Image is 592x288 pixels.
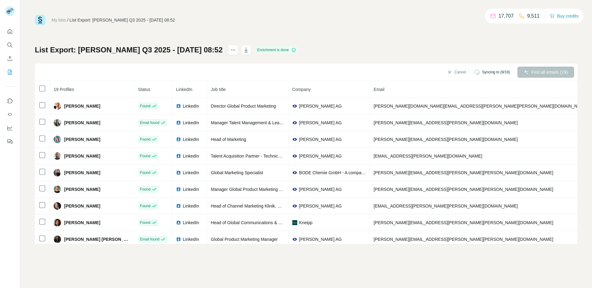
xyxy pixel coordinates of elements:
span: [PERSON_NAME][EMAIL_ADDRESS][PERSON_NAME][PERSON_NAME][DOMAIN_NAME] [374,237,553,242]
img: Avatar [54,236,61,243]
span: [PERSON_NAME] [64,203,100,209]
span: Found [140,203,150,209]
span: Found [140,187,150,192]
span: LinkedIn [183,203,199,209]
span: Head of Global Communications & Spokesperson [211,220,306,225]
img: company-logo [292,220,297,225]
span: [PERSON_NAME] [PERSON_NAME] [64,236,130,242]
span: LinkedIn [183,220,199,226]
span: Head of Channel Marketing Klinik, Medical & Hygiene [211,204,313,208]
span: [EMAIL_ADDRESS][PERSON_NAME][PERSON_NAME][DOMAIN_NAME] [374,204,518,208]
span: LinkedIn [183,186,199,192]
span: [PERSON_NAME] [64,136,100,142]
div: List Export: [PERSON_NAME] Q3 2025 - [DATE] 08:52 [70,17,175,23]
img: Avatar [54,202,61,210]
span: Talent Acquisition Partner - Technical Lead Active Sourcing [211,154,323,158]
img: LinkedIn logo [176,154,181,158]
span: [PERSON_NAME] AG [299,153,342,159]
span: Found [140,170,150,175]
img: LinkedIn logo [176,187,181,192]
span: Found [140,103,150,109]
img: LinkedIn logo [176,104,181,109]
span: [PERSON_NAME] [64,170,100,176]
span: [PERSON_NAME] [64,186,100,192]
button: Buy credits [550,12,578,20]
span: Email found [140,237,159,242]
span: LinkedIn [183,120,199,126]
img: Avatar [54,102,61,110]
span: [PERSON_NAME][EMAIL_ADDRESS][PERSON_NAME][PERSON_NAME][DOMAIN_NAME] [374,187,553,192]
button: Search [5,39,15,51]
img: LinkedIn logo [176,170,181,175]
button: Enrich CSV [5,53,15,64]
span: Found [140,220,150,225]
img: company-logo [292,237,297,242]
span: Company [292,87,311,92]
img: company-logo [292,204,297,208]
img: company-logo [292,170,297,175]
span: [PERSON_NAME] AG [299,203,342,209]
img: company-logo [292,154,297,158]
span: LinkedIn [183,153,199,159]
button: actions [228,45,238,55]
img: LinkedIn logo [176,120,181,125]
span: [PERSON_NAME] AG [299,120,342,126]
span: [PERSON_NAME][EMAIL_ADDRESS][PERSON_NAME][DOMAIN_NAME] [374,120,518,125]
span: [EMAIL_ADDRESS][PERSON_NAME][DOMAIN_NAME] [374,154,482,158]
span: 19 Profiles [54,87,74,92]
img: Surfe Logo [35,15,45,25]
span: [PERSON_NAME][DOMAIN_NAME][EMAIL_ADDRESS][PERSON_NAME][PERSON_NAME][DOMAIN_NAME] [374,104,588,109]
span: Manager Talent Management & Learning [211,120,289,125]
div: Enrichment is done [255,46,298,54]
span: BODE Chemie GmbH - A company of the [PERSON_NAME] GROUP [299,170,366,176]
span: Global Marketing Specialist [211,170,263,175]
img: Avatar [54,169,61,176]
img: LinkedIn logo [176,237,181,242]
span: Global Product Marketing Manager [211,237,278,242]
img: Avatar [54,119,61,126]
span: Found [140,153,150,159]
button: Dashboard [5,122,15,134]
img: Avatar [54,136,61,143]
span: LinkedIn [183,103,199,109]
span: LinkedIn [183,236,199,242]
h1: List Export: [PERSON_NAME] Q3 2025 - [DATE] 08:52 [35,45,223,55]
span: [PERSON_NAME] AG [299,186,342,192]
button: Use Surfe on LinkedIn [5,95,15,106]
p: 9,511 [527,12,540,20]
span: Kneipp [299,220,313,226]
span: [PERSON_NAME] [64,220,100,226]
li: / [67,17,68,23]
span: [PERSON_NAME][EMAIL_ADDRESS][PERSON_NAME][PERSON_NAME][DOMAIN_NAME] [374,220,553,225]
img: Avatar [54,152,61,160]
span: [PERSON_NAME] AG [299,236,342,242]
img: company-logo [292,120,297,125]
span: LinkedIn [183,170,199,176]
span: Head of Marketing [211,137,246,142]
span: [PERSON_NAME] [64,153,100,159]
button: My lists [5,67,15,78]
span: LinkedIn [176,87,192,92]
button: Use Surfe API [5,109,15,120]
img: Avatar [54,186,61,193]
span: [PERSON_NAME] [64,103,100,109]
img: company-logo [292,104,297,109]
button: Feedback [5,136,15,147]
span: [PERSON_NAME][EMAIL_ADDRESS][PERSON_NAME][DOMAIN_NAME] [374,137,518,142]
span: Director Global Product Marketing [211,104,276,109]
img: Avatar [54,219,61,226]
img: LinkedIn logo [176,204,181,208]
img: LinkedIn logo [176,220,181,225]
span: Manager Global Product Marketing Conventional Wound [211,187,319,192]
img: company-logo [292,187,297,192]
img: company-logo [292,137,297,142]
a: My lists [51,18,66,23]
span: Email found [140,120,159,125]
span: Status [138,87,150,92]
span: [PERSON_NAME] [64,120,100,126]
span: Email [374,87,384,92]
span: [PERSON_NAME] AG [299,103,342,109]
span: LinkedIn [183,136,199,142]
span: [PERSON_NAME][EMAIL_ADDRESS][PERSON_NAME][PERSON_NAME][DOMAIN_NAME] [374,170,553,175]
button: Quick start [5,26,15,37]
